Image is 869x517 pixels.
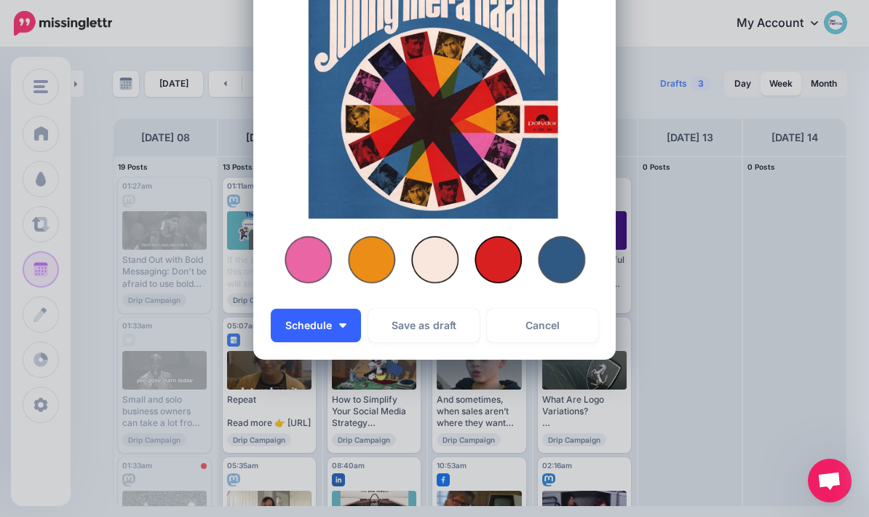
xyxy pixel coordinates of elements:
button: Schedule [271,309,361,342]
img: arrow-down-white.png [339,323,346,328]
span: Schedule [285,320,332,331]
button: Save as draft [368,309,480,342]
a: Cancel [487,309,598,342]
